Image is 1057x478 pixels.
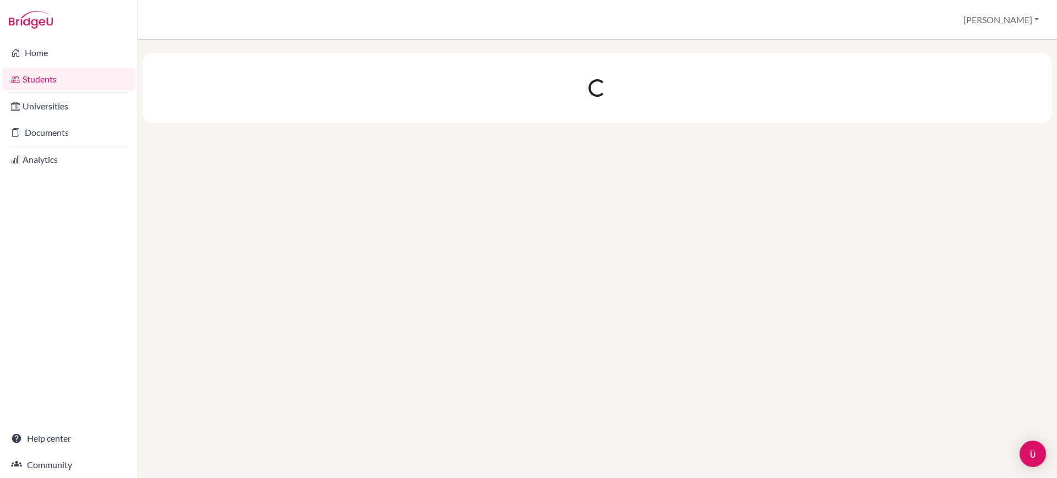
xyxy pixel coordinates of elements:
a: Analytics [2,149,135,171]
a: Home [2,42,135,64]
a: Help center [2,427,135,449]
button: [PERSON_NAME] [958,9,1044,30]
div: Open Intercom Messenger [1020,441,1046,467]
a: Community [2,454,135,476]
a: Universities [2,95,135,117]
img: Bridge-U [9,11,53,29]
a: Students [2,68,135,90]
a: Documents [2,122,135,144]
